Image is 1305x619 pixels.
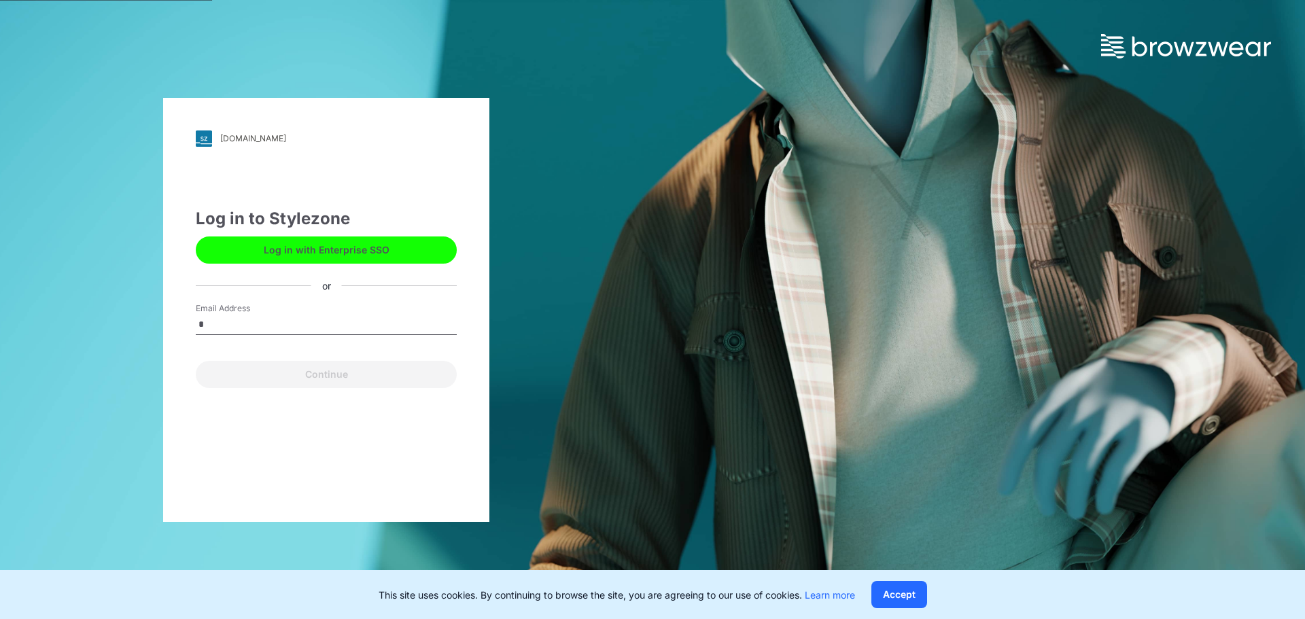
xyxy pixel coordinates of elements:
[379,588,855,602] p: This site uses cookies. By continuing to browse the site, you are agreeing to our use of cookies.
[196,236,457,264] button: Log in with Enterprise SSO
[196,130,212,147] img: svg+xml;base64,PHN2ZyB3aWR0aD0iMjgiIGhlaWdodD0iMjgiIHZpZXdCb3g9IjAgMCAyOCAyOCIgZmlsbD0ibm9uZSIgeG...
[196,302,291,315] label: Email Address
[196,130,457,147] a: [DOMAIN_NAME]
[871,581,927,608] button: Accept
[196,207,457,231] div: Log in to Stylezone
[220,133,286,143] div: [DOMAIN_NAME]
[311,279,342,293] div: or
[805,589,855,601] a: Learn more
[1101,34,1271,58] img: browzwear-logo.73288ffb.svg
